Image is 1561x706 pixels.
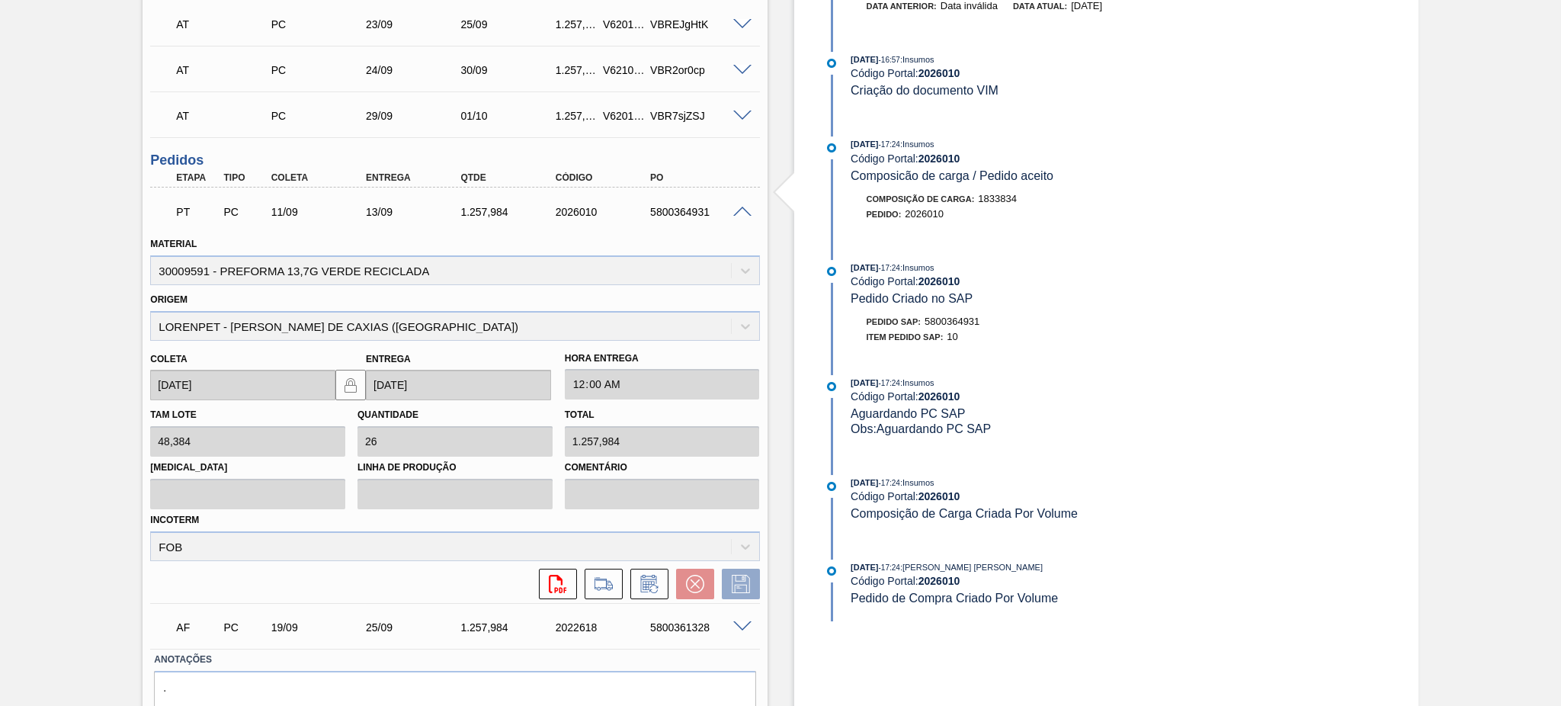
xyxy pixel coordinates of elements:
[176,64,275,76] p: AT
[341,376,360,394] img: locked
[851,478,878,487] span: [DATE]
[357,457,553,479] label: Linha de Produção
[268,172,374,183] div: Coleta
[172,172,222,183] div: Etapa
[900,263,934,272] span: : Insumos
[150,239,197,249] label: Material
[646,64,753,76] div: VBR2or0cp
[599,110,649,122] div: V620162
[900,140,934,149] span: : Insumos
[947,331,957,342] span: 10
[851,592,1058,605] span: Pedido de Compra Criado Por Volume
[552,18,601,30] div: 1.257,984
[565,457,760,479] label: Comentário
[552,206,659,218] div: 2026010
[867,194,975,204] span: Composição de Carga :
[827,143,836,152] img: atual
[851,169,1053,182] span: Composicão de carga / Pedido aceito
[531,569,577,599] div: Abrir arquivo PDF
[900,563,1043,572] span: : [PERSON_NAME] [PERSON_NAME]
[714,569,760,599] div: Salvar Pedido
[646,110,753,122] div: VBR7sjZSJ
[150,370,335,400] input: dd/mm/yyyy
[851,575,1213,587] div: Código Portal:
[599,64,649,76] div: V621039
[362,64,469,76] div: 24/09/2025
[879,379,900,387] span: - 17:24
[851,275,1213,287] div: Código Portal:
[918,152,960,165] strong: 2026010
[457,206,563,218] div: 1.257,984
[851,490,1213,502] div: Código Portal:
[268,110,374,122] div: Pedido de Compra
[851,378,878,387] span: [DATE]
[268,18,374,30] div: Pedido de Compra
[552,64,601,76] div: 1.257,984
[851,55,878,64] span: [DATE]
[357,409,418,420] label: Quantidade
[176,18,275,30] p: AT
[176,621,218,634] p: AF
[176,206,218,218] p: PT
[150,354,187,364] label: Coleta
[1013,2,1067,11] span: Data atual:
[176,110,275,122] p: AT
[905,208,944,220] span: 2026010
[599,18,649,30] div: V620158
[827,267,836,276] img: atual
[646,18,753,30] div: VBREJgHtK
[150,152,759,168] h3: Pedidos
[646,172,753,183] div: PO
[150,515,199,525] label: Incoterm
[623,569,668,599] div: Informar alteração no pedido
[646,206,753,218] div: 5800364931
[150,457,345,479] label: [MEDICAL_DATA]
[362,172,469,183] div: Entrega
[918,275,960,287] strong: 2026010
[457,64,563,76] div: 30/09/2025
[867,332,944,342] span: Item pedido SAP:
[851,84,998,97] span: Criação do documento VIM
[268,621,374,634] div: 19/09/2025
[879,140,900,149] span: - 17:24
[827,566,836,576] img: atual
[867,317,922,326] span: Pedido SAP:
[457,621,563,634] div: 1.257,984
[851,152,1213,165] div: Código Portal:
[172,99,279,133] div: Aguardando Informações de Transporte
[851,140,878,149] span: [DATE]
[851,507,1078,520] span: Composição de Carga Criada Por Volume
[565,409,595,420] label: Total
[172,611,222,644] div: Aguardando Faturamento
[978,193,1017,204] span: 1833834
[851,263,878,272] span: [DATE]
[668,569,714,599] div: Cancelar pedido
[900,55,934,64] span: : Insumos
[827,59,836,68] img: atual
[268,64,374,76] div: Pedido de Compra
[552,110,601,122] div: 1.257,984
[366,370,551,400] input: dd/mm/yyyy
[851,67,1213,79] div: Código Portal:
[552,621,659,634] div: 2022618
[172,195,222,229] div: Pedido em Trânsito
[879,56,900,64] span: - 16:57
[851,422,991,435] span: Obs: Aguardando PC SAP
[900,378,934,387] span: : Insumos
[918,390,960,403] strong: 2026010
[851,292,973,305] span: Pedido Criado no SAP
[220,621,269,634] div: Pedido de Compra
[552,172,659,183] div: Código
[362,110,469,122] div: 29/09/2025
[366,354,411,364] label: Entrega
[851,563,878,572] span: [DATE]
[220,206,269,218] div: Pedido de Compra
[879,264,900,272] span: - 17:24
[879,479,900,487] span: - 17:24
[220,172,269,183] div: Tipo
[172,8,279,41] div: Aguardando Informações de Transporte
[457,18,563,30] div: 25/09/2025
[457,172,563,183] div: Qtde
[918,490,960,502] strong: 2026010
[900,478,934,487] span: : Insumos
